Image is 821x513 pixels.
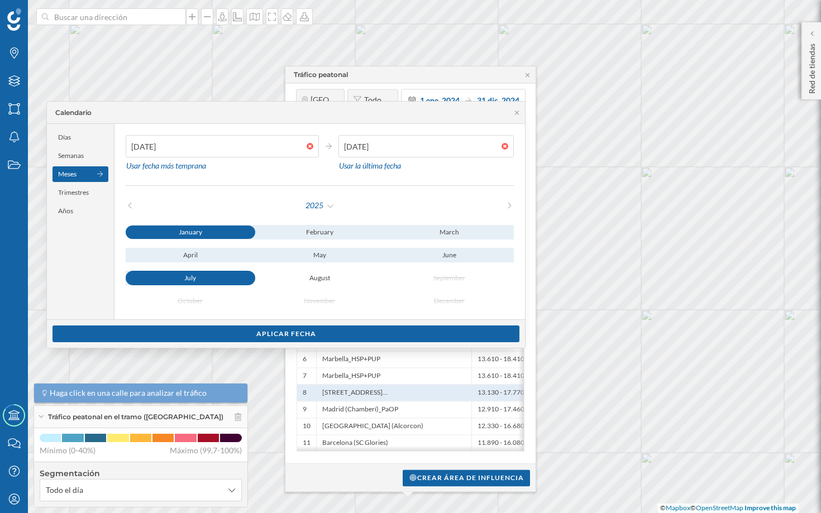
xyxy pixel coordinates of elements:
span: 10 [303,422,311,431]
span: [GEOGRAPHIC_DATA] (Alcorcon) [322,422,423,431]
span: [STREET_ADDRESS]… [322,389,388,397]
button: August [255,271,385,285]
span: 11 [303,439,311,448]
button: April [126,248,255,262]
span: 12.330 - 16.680 [478,422,541,431]
span: Haga click en una calle para analizar el tráfico [50,387,207,399]
span: 11.890 - 16.080 [478,439,545,448]
span: 12.910 - 17.460 [478,405,541,414]
button: June [384,248,514,262]
span: Marbella_HSP+PUP [322,355,380,364]
span: Support [23,8,64,18]
span: Marbella_HSP+PUP [322,372,380,381]
button: July [126,271,255,285]
div: Años [52,203,108,219]
button: December [384,294,514,308]
span: Tráfico peatonal en el tramo ([GEOGRAPHIC_DATA]) [48,412,223,422]
div: Trimestres [52,185,108,200]
button: May [255,248,385,262]
span: Mínimo (0-40%) [40,445,96,456]
div: Meses [52,166,108,182]
span: 9 [303,405,307,414]
span: Barcelona (SC Glories) [322,439,388,448]
a: Mapbox [666,504,690,512]
div: Semanas [52,148,108,164]
span: 13.130 - 17.770 [478,389,527,397]
span: 1 ene. 2024 [420,95,460,105]
span: Madrid (Chamberí)_PaOP [322,405,398,414]
span: 13.610 - 18.410 [478,355,542,364]
p: Red de tiendas [806,39,818,94]
div: Tráfico peatonal [294,70,348,80]
a: OpenStreetMap [696,504,743,512]
span: 13.610 - 18.410 [478,372,542,381]
button: February [255,225,385,239]
button: October [126,294,255,308]
span: 8 [303,389,307,397]
span: [GEOGRAPHIC_DATA] [311,95,338,105]
div: Días [52,130,108,145]
img: Geoblink Logo [7,8,21,31]
span: Máximo (99,7-100%) [170,445,242,456]
span: 6 [303,355,307,364]
span: Todo el día [46,485,83,496]
div: © © [657,504,799,513]
button: January [126,225,255,239]
span: Todo el día [364,95,392,105]
span: 7 [303,372,307,381]
button: March [384,225,514,239]
div: Calendario [55,108,92,118]
span: 31 dic. 2024 [477,95,519,105]
div: January [126,226,255,239]
button: November [255,294,385,308]
a: Improve this map [744,504,796,512]
button: September [384,271,514,285]
h4: Segmentación [40,468,242,479]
